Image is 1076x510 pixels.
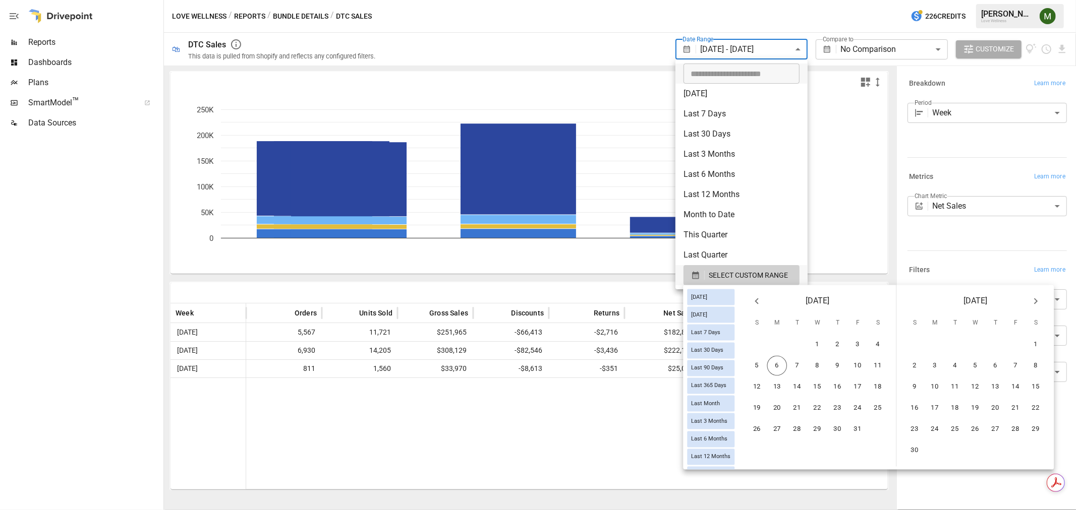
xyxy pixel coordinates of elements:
li: Last 6 Months [675,164,808,184]
button: 10 [848,356,868,376]
button: 28 [1006,419,1026,439]
span: Sunday [905,313,924,334]
button: 23 [828,398,848,418]
button: 27 [767,419,787,439]
button: 23 [905,419,925,439]
div: [DATE] [687,289,734,305]
button: 11 [868,356,888,376]
div: Last 7 Days [687,325,734,341]
button: 2 [828,335,848,355]
span: SELECT CUSTOM RANGE [709,269,788,282]
button: 15 [808,377,828,397]
button: 17 [925,398,945,418]
button: 6 [986,356,1006,376]
button: 3 [925,356,945,376]
div: Last 12 Months [687,449,734,465]
span: Last 3 Months [687,418,731,424]
button: 19 [966,398,986,418]
div: Last 6 Months [687,431,734,447]
button: 30 [905,440,925,461]
li: [DATE] [675,84,808,104]
span: Friday [1006,313,1025,334]
span: Saturday [1027,313,1045,334]
button: 4 [945,356,966,376]
span: [DATE] [687,294,711,300]
div: [DATE] [687,307,734,323]
span: Friday [848,313,867,334]
button: 17 [848,377,868,397]
button: 7 [787,356,808,376]
span: [DATE] [687,311,711,318]
span: Thursday [986,313,1004,334]
button: 5 [747,356,767,376]
button: 21 [1006,398,1026,418]
div: Last 3 Months [687,413,734,429]
button: 25 [868,398,888,418]
li: Last 3 Months [675,144,808,164]
button: Next month [1026,291,1046,311]
button: 1 [1026,335,1046,355]
button: 24 [925,419,945,439]
button: 7 [1006,356,1026,376]
button: 20 [986,398,1006,418]
span: Wednesday [966,313,984,334]
button: Previous month [747,291,767,311]
button: 21 [787,398,808,418]
button: 22 [808,398,828,418]
span: Monday [926,313,944,334]
button: 3 [848,335,868,355]
button: 19 [747,398,767,418]
li: Last 30 Days [675,124,808,144]
button: 13 [767,377,787,397]
button: 31 [848,419,868,439]
button: 14 [1006,377,1026,397]
button: 14 [787,377,808,397]
div: Last 365 Days [687,377,734,394]
button: 16 [828,377,848,397]
li: Last 12 Months [675,184,808,205]
button: SELECT CUSTOM RANGE [684,265,800,285]
button: 12 [966,377,986,397]
button: 24 [848,398,868,418]
button: 5 [966,356,986,376]
button: 6 [767,356,787,376]
span: Saturday [869,313,887,334]
button: 9 [905,377,925,397]
button: 2 [905,356,925,376]
button: 26 [966,419,986,439]
button: 10 [925,377,945,397]
span: Last 6 Months [687,436,731,442]
button: 25 [945,419,966,439]
span: [DATE] [806,294,829,308]
div: Last Month [687,396,734,412]
span: Last 12 Months [687,454,734,460]
span: [DATE] [964,294,987,308]
button: 30 [828,419,848,439]
button: 22 [1026,398,1046,418]
button: 16 [905,398,925,418]
button: 15 [1026,377,1046,397]
span: Thursday [828,313,846,334]
span: Last 90 Days [687,365,727,371]
button: 18 [945,398,966,418]
span: Last 7 Days [687,329,724,336]
button: 9 [828,356,848,376]
button: 29 [1026,419,1046,439]
button: 13 [986,377,1006,397]
span: Monday [768,313,786,334]
button: 18 [868,377,888,397]
button: 1 [808,335,828,355]
li: Last Quarter [675,245,808,265]
div: Last 90 Days [687,360,734,376]
li: Month to Date [675,205,808,225]
button: 8 [1026,356,1046,376]
button: 11 [945,377,966,397]
button: 4 [868,335,888,355]
div: Last Year [687,466,734,482]
span: Tuesday [788,313,806,334]
button: 29 [808,419,828,439]
span: Tuesday [946,313,964,334]
li: This Quarter [675,225,808,245]
span: Last Month [687,400,724,407]
span: Sunday [748,313,766,334]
